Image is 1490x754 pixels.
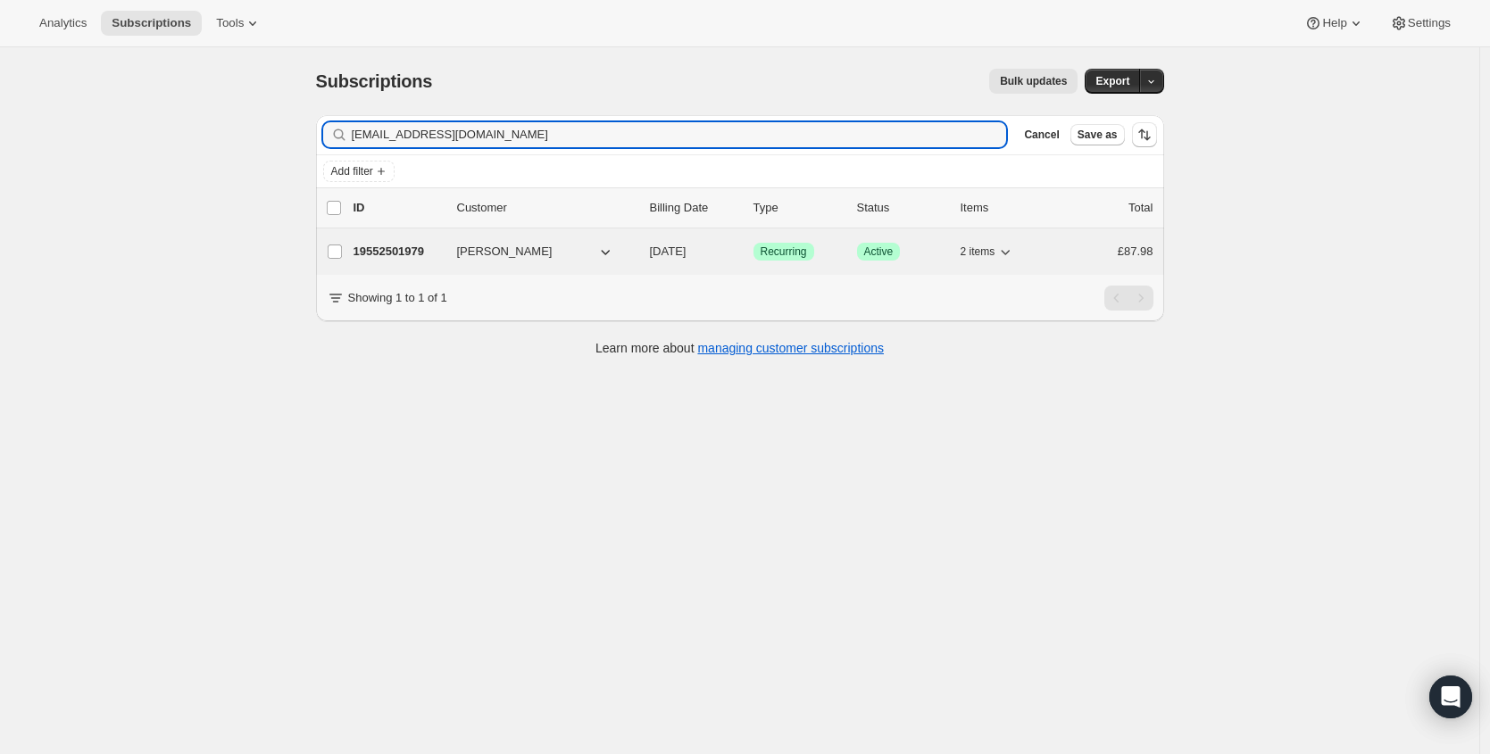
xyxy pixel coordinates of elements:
[1429,675,1472,718] div: Open Intercom Messenger
[354,243,443,261] p: 19552501979
[989,69,1078,94] button: Bulk updates
[1104,286,1153,311] nav: Pagination
[1000,74,1067,88] span: Bulk updates
[1408,16,1451,30] span: Settings
[864,244,894,259] span: Active
[761,244,807,259] span: Recurring
[961,199,1050,217] div: Items
[1379,11,1461,36] button: Settings
[1085,69,1140,94] button: Export
[205,11,272,36] button: Tools
[316,71,433,91] span: Subscriptions
[753,199,843,217] div: Type
[216,16,244,30] span: Tools
[697,341,884,355] a: managing customer subscriptions
[354,199,1153,217] div: IDCustomerBilling DateTypeStatusItemsTotal
[354,199,443,217] p: ID
[857,199,946,217] p: Status
[650,244,687,258] span: [DATE]
[1294,11,1375,36] button: Help
[1128,199,1153,217] p: Total
[457,243,553,261] span: [PERSON_NAME]
[39,16,87,30] span: Analytics
[961,244,995,259] span: 2 items
[1118,244,1153,258] span: £87.98
[1132,122,1157,147] button: Sort the results
[354,239,1153,264] div: 19552501979[PERSON_NAME][DATE]SuccessRecurringSuccessActive2 items£87.98
[101,11,202,36] button: Subscriptions
[650,199,739,217] p: Billing Date
[595,339,884,357] p: Learn more about
[1070,124,1125,145] button: Save as
[323,161,395,182] button: Add filter
[1017,124,1066,145] button: Cancel
[1095,74,1129,88] span: Export
[352,122,1007,147] input: Filter subscribers
[1024,128,1059,142] span: Cancel
[112,16,191,30] span: Subscriptions
[331,164,373,178] span: Add filter
[29,11,97,36] button: Analytics
[1078,128,1118,142] span: Save as
[457,199,636,217] p: Customer
[446,237,625,266] button: [PERSON_NAME]
[961,239,1015,264] button: 2 items
[348,289,447,307] p: Showing 1 to 1 of 1
[1322,16,1346,30] span: Help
